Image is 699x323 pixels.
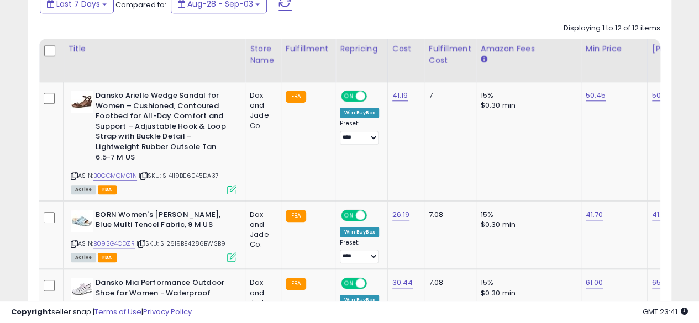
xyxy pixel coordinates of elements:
[429,91,467,100] div: 7
[342,210,356,220] span: ON
[98,253,117,262] span: FBA
[71,210,93,232] img: 41um1DkUb3L._SL40_.jpg
[286,210,306,222] small: FBA
[429,43,471,66] div: Fulfillment Cost
[11,307,192,317] div: seller snap | |
[286,91,306,103] small: FBA
[94,306,141,317] a: Terms of Use
[340,239,379,264] div: Preset:
[250,43,276,66] div: Store Name
[71,185,96,194] span: All listings currently available for purchase on Amazon
[342,92,356,101] span: ON
[586,90,606,101] a: 50.45
[250,278,272,318] div: Dax and Jade Co.
[564,23,660,34] div: Displaying 1 to 12 of 12 items
[652,209,670,220] a: 41.75
[652,90,672,101] a: 50.54
[643,306,688,317] span: 2025-09-11 23:41 GMT
[392,43,419,55] div: Cost
[143,306,192,317] a: Privacy Policy
[96,210,230,233] b: BORN Women's [PERSON_NAME], Blue Multi Tencel Fabric, 9 M US
[365,210,383,220] span: OFF
[481,43,576,55] div: Amazon Fees
[250,91,272,131] div: Dax and Jade Co.
[71,253,96,262] span: All listings currently available for purchase on Amazon
[481,100,572,110] div: $0.30 min
[250,210,272,250] div: Dax and Jade Co.
[392,90,408,101] a: 41.19
[586,209,603,220] a: 41.70
[340,108,379,118] div: Win BuyBox
[365,279,383,288] span: OFF
[481,288,572,298] div: $0.30 min
[68,43,240,55] div: Title
[586,277,603,288] a: 61.00
[481,210,572,220] div: 15%
[340,227,379,237] div: Win BuyBox
[286,278,306,290] small: FBA
[340,43,383,55] div: Repricing
[481,55,487,65] small: Amazon Fees.
[71,91,93,113] img: 31RV7T4PLZL._SL40_.jpg
[481,220,572,230] div: $0.30 min
[71,91,236,193] div: ASIN:
[586,43,643,55] div: Min Price
[96,91,230,165] b: Dansko Arielle Wedge Sandal for Women – Cushioned, Contoured Footbed for All-Day Comfort and Supp...
[429,278,467,288] div: 7.08
[98,185,117,194] span: FBA
[93,171,137,181] a: B0CGMQMC1N
[652,277,672,288] a: 65.80
[342,279,356,288] span: ON
[71,278,93,300] img: 31CQ8v41ahL._SL40_.jpg
[481,278,572,288] div: 15%
[136,239,225,248] span: | SKU: SI2619BE4286BWSB9
[11,306,51,317] strong: Copyright
[286,43,330,55] div: Fulfillment
[365,92,383,101] span: OFF
[392,277,413,288] a: 30.44
[71,210,236,261] div: ASIN:
[392,209,410,220] a: 26.19
[139,171,219,180] span: | SKU: SI4119BE6045DA37
[481,91,572,100] div: 15%
[93,239,135,248] a: B09SG4CDZR
[340,120,379,145] div: Preset:
[429,210,467,220] div: 7.08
